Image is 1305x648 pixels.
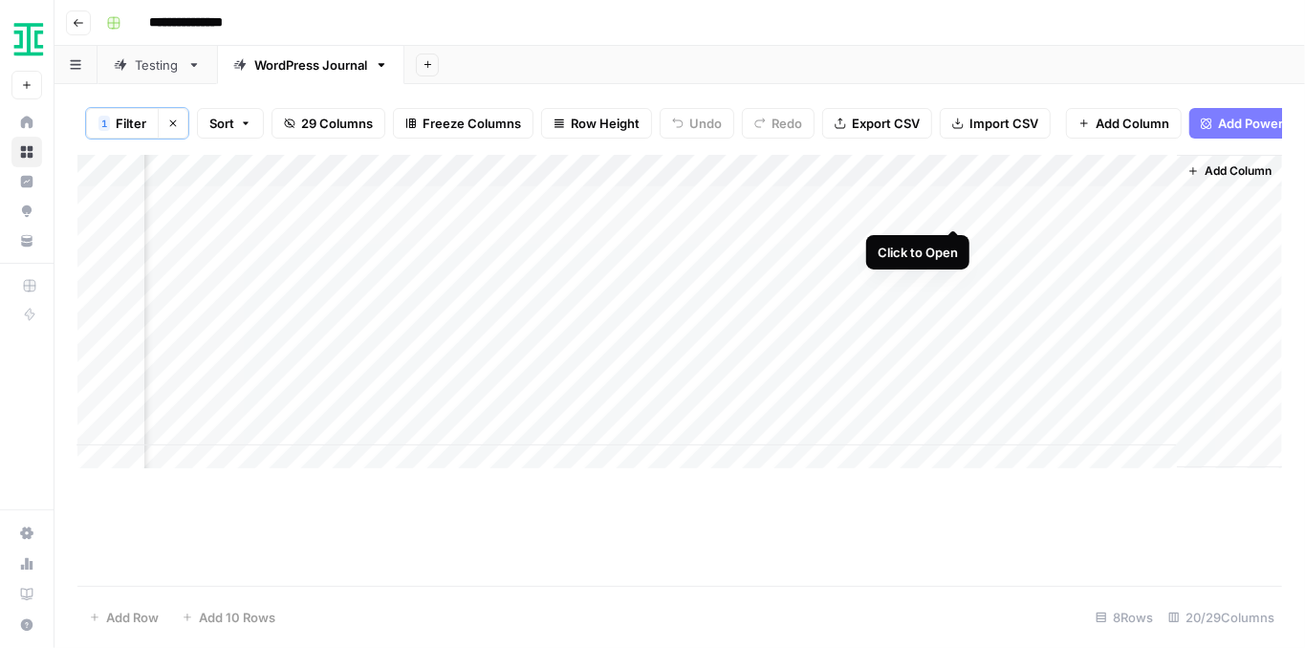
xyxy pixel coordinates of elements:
[1180,159,1279,184] button: Add Column
[301,114,373,133] span: 29 Columns
[98,116,110,131] div: 1
[660,108,734,139] button: Undo
[423,114,521,133] span: Freeze Columns
[116,114,146,133] span: Filter
[77,602,170,633] button: Add Row
[1205,162,1272,180] span: Add Column
[1161,602,1282,633] div: 20/29 Columns
[11,22,46,56] img: Ironclad Logo
[852,114,920,133] span: Export CSV
[11,610,42,640] button: Help + Support
[822,108,932,139] button: Export CSV
[393,108,533,139] button: Freeze Columns
[197,108,264,139] button: Sort
[98,46,217,84] a: Testing
[772,114,802,133] span: Redo
[1088,602,1161,633] div: 8 Rows
[11,579,42,610] a: Learning Hub
[11,226,42,256] a: Your Data
[101,116,107,131] span: 1
[11,107,42,138] a: Home
[878,243,958,262] div: Click to Open
[541,108,652,139] button: Row Height
[272,108,385,139] button: 29 Columns
[11,137,42,167] a: Browse
[254,55,367,75] div: WordPress Journal
[170,602,287,633] button: Add 10 Rows
[11,549,42,579] a: Usage
[86,108,158,139] button: 1Filter
[969,114,1038,133] span: Import CSV
[689,114,722,133] span: Undo
[1066,108,1182,139] button: Add Column
[199,608,275,627] span: Add 10 Rows
[11,518,42,549] a: Settings
[209,114,234,133] span: Sort
[742,108,815,139] button: Redo
[135,55,180,75] div: Testing
[11,15,42,63] button: Workspace: Ironclad
[571,114,640,133] span: Row Height
[11,196,42,227] a: Opportunities
[11,166,42,197] a: Insights
[940,108,1051,139] button: Import CSV
[1096,114,1169,133] span: Add Column
[217,46,404,84] a: WordPress Journal
[106,608,159,627] span: Add Row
